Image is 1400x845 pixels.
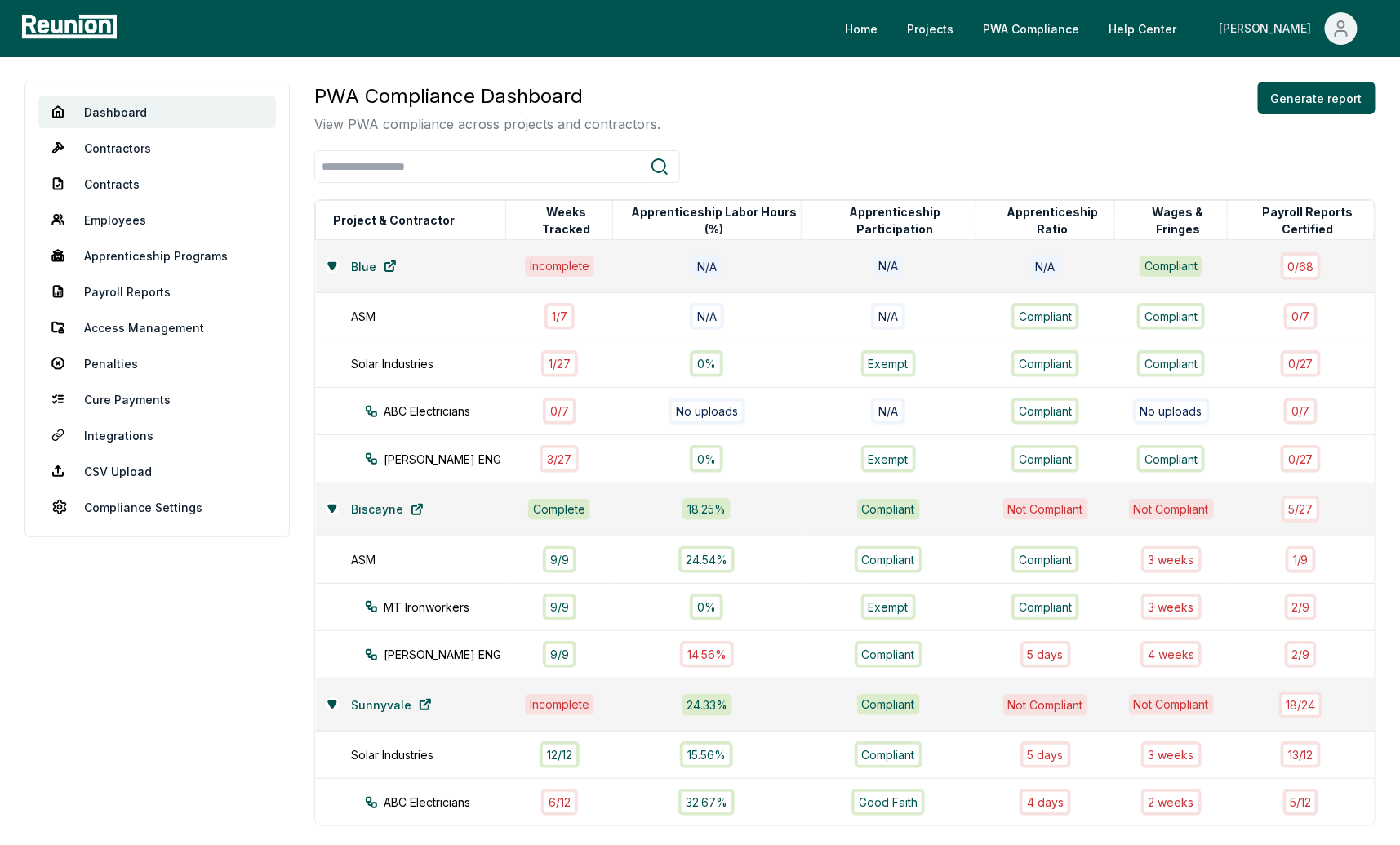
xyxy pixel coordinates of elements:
button: Project & Contractor [330,204,458,237]
a: PWA Compliance [970,12,1092,45]
div: 12 / 12 [540,741,580,768]
div: Compliant [1011,350,1079,377]
div: ASM [352,308,522,325]
div: Compliant [1011,594,1079,620]
div: 24.54% [678,546,735,573]
div: 2 / 9 [1285,594,1318,620]
div: Not Compliant [1129,499,1214,520]
div: 1 / 9 [1286,546,1316,573]
a: Payroll Reports [38,275,276,308]
a: Blue [339,250,410,282]
div: ASM [352,551,522,568]
div: 5 days [1020,741,1071,768]
div: Compliant [1011,445,1079,472]
div: 0 / 27 [1281,445,1321,472]
div: Compliant [857,499,920,520]
div: 9 / 9 [543,546,576,573]
div: ABC Electricians [365,402,536,420]
div: ABC Electricians [365,794,536,811]
div: 18.25 % [682,498,731,520]
div: 5 / 12 [1283,789,1319,816]
div: 3 week s [1141,546,1202,573]
div: Exempt [861,350,916,377]
div: Compliant [1011,303,1079,330]
div: 9 / 9 [543,641,576,668]
div: 3 week s [1141,594,1202,620]
div: MT Ironworkers [365,598,536,616]
button: Apprenticeship Participation [816,204,976,237]
div: Compliant [857,694,920,715]
div: N/A [1031,255,1060,277]
nav: Main [832,12,1384,45]
div: 2 / 9 [1285,641,1318,668]
div: Compliant [1011,546,1079,573]
a: Cure Payments [38,383,276,416]
div: 0 / 7 [543,398,576,425]
div: 0% [690,594,723,620]
div: Compliant [1137,303,1205,330]
div: N/A [690,303,724,330]
div: 13 / 12 [1281,741,1321,768]
div: Compliant [1137,350,1205,377]
a: Access Management [38,311,276,344]
a: Contracts [38,167,276,200]
div: 2 week s [1141,789,1202,816]
div: Compliant [855,546,922,573]
div: Compliant [855,741,922,768]
h3: PWA Compliance Dashboard [314,82,660,111]
div: Good Faith [851,789,925,816]
div: 5 days [1020,641,1071,668]
div: Solar Industries [352,746,522,763]
div: No uploads [669,398,745,425]
div: 4 days [1020,789,1071,816]
a: Projects [894,12,967,45]
button: [PERSON_NAME] [1206,12,1371,45]
a: CSV Upload [38,455,276,487]
div: Incomplete [525,694,594,715]
a: Compliance Settings [38,491,276,523]
a: Apprenticeship Programs [38,239,276,272]
button: Generate report [1258,82,1376,114]
div: [PERSON_NAME] ENG [365,646,536,663]
p: View PWA compliance across projects and contractors. [314,114,660,134]
div: Not Compliant [1003,694,1088,716]
div: [PERSON_NAME] [1219,12,1318,45]
div: Exempt [861,594,916,620]
a: Help Center [1096,12,1189,45]
button: Weeks Tracked [520,204,612,237]
button: Apprenticeship Ratio [990,204,1114,237]
div: [PERSON_NAME] ENG [365,451,536,468]
div: N/A [871,303,905,330]
div: 3 week s [1141,741,1202,768]
div: No uploads [1133,398,1210,425]
div: 1 / 27 [541,350,578,377]
div: 0% [690,445,723,472]
a: Penalties [38,347,276,380]
button: Payroll Reports Certified [1242,204,1374,237]
div: Not Compliant [1129,694,1214,715]
button: Wages & Fringes [1129,204,1227,237]
a: Contractors [38,131,276,164]
div: N/A [871,398,905,425]
a: Home [832,12,891,45]
div: 3 / 27 [540,445,579,472]
div: Compliant [1137,445,1205,472]
a: Sunnyvale [339,688,445,721]
div: 24.33 % [682,694,732,716]
div: 14.56% [680,641,734,668]
div: Not Compliant [1003,498,1088,520]
div: 6 / 12 [541,789,578,816]
div: 1 / 7 [544,303,575,330]
a: Employees [38,203,276,236]
div: 4 week s [1140,641,1202,668]
div: 18 / 24 [1279,692,1323,718]
div: Compliant [1140,256,1202,277]
button: Apprenticeship Labor Hours (%) [627,204,800,237]
div: Incomplete [525,256,594,277]
a: Integrations [38,419,276,451]
div: Compliant [855,641,922,668]
div: 9 / 9 [543,594,576,620]
div: Compliant [1011,398,1079,425]
div: Complete [528,499,590,520]
div: N/A [692,255,722,277]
